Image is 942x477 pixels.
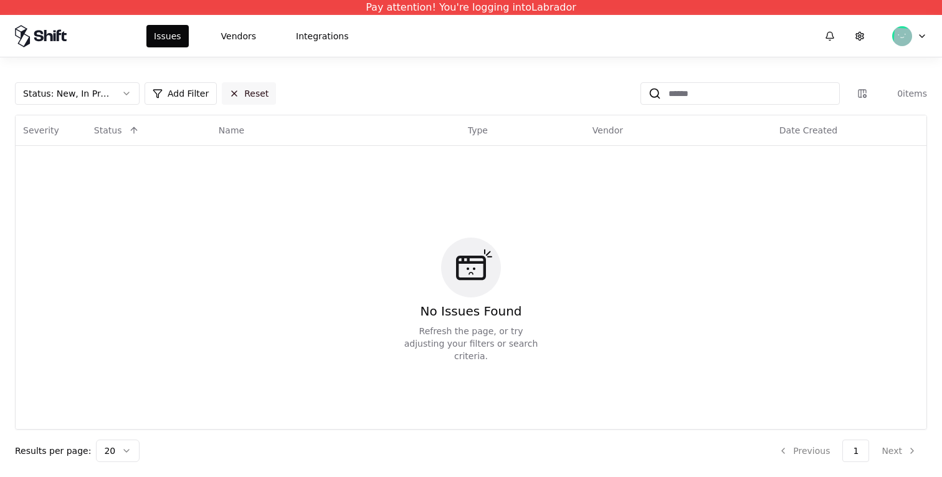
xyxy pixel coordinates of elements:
[15,445,91,457] p: Results per page:
[219,124,244,137] div: Name
[468,124,488,137] div: Type
[779,124,837,137] div: Date Created
[420,302,521,320] div: No Issues Found
[146,25,189,47] button: Issues
[842,440,869,462] button: 1
[401,325,541,362] div: Refresh the page, or try adjusting your filters or search criteria.
[592,124,623,137] div: Vendor
[288,25,356,47] button: Integrations
[23,124,59,137] div: Severity
[877,87,927,100] div: 0 items
[768,440,927,462] nav: pagination
[214,25,264,47] button: Vendors
[94,124,122,137] div: Status
[222,82,276,105] button: Reset
[145,82,217,105] button: Add Filter
[23,87,112,100] div: Status : New, In Progress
